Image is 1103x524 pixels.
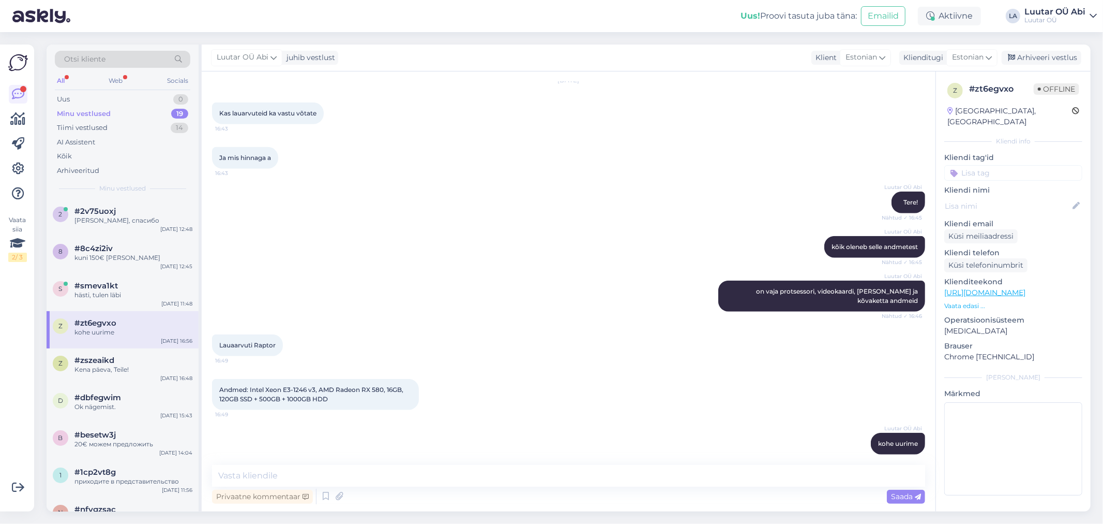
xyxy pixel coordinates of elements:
[160,412,192,419] div: [DATE] 15:43
[952,52,984,63] span: Estonian
[161,300,192,308] div: [DATE] 11:48
[882,214,922,222] span: Nähtud ✓ 16:45
[8,253,27,262] div: 2 / 3
[944,388,1082,399] p: Märkmed
[947,106,1072,127] div: [GEOGRAPHIC_DATA], [GEOGRAPHIC_DATA]
[918,7,981,25] div: Aktiivne
[162,486,192,494] div: [DATE] 11:56
[74,477,192,486] div: приходите в представительство
[165,74,190,88] div: Socials
[57,166,99,176] div: Arhiveeritud
[883,228,922,236] span: Luutar OÜ Abi
[944,248,1082,258] p: Kliendi telefon
[832,243,918,251] span: kõik oleneb selle andmetest
[58,248,63,255] span: 8
[944,352,1082,362] p: Chrome [TECHNICAL_ID]
[74,207,116,216] span: #2v75uoxj
[882,258,922,266] span: Nähtud ✓ 16:45
[55,74,67,88] div: All
[944,219,1082,229] p: Kliendi email
[8,215,27,262] div: Vaata siia
[159,449,192,457] div: [DATE] 14:04
[891,492,921,501] span: Saada
[219,386,405,403] span: Andmed: Intel Xeon E3-1246 v3, AMD Radeon RX 580, 16GB, 120GB SSD + 500GB + 1000GB HDD
[57,151,72,162] div: Kõik
[903,198,918,206] span: Tere!
[1034,83,1079,95] span: Offline
[953,86,957,94] span: z
[219,109,316,117] span: Kas lauarvuteid ka vastu võtate
[944,288,1025,297] a: [URL][DOMAIN_NAME]
[215,169,254,177] span: 16:43
[944,373,1082,382] div: [PERSON_NAME]
[944,276,1082,287] p: Klienditeekond
[945,200,1070,212] input: Lisa nimi
[160,225,192,233] div: [DATE] 12:48
[215,357,254,365] span: 16:49
[944,341,1082,352] p: Brauser
[883,272,922,280] span: Luutar OÜ Abi
[58,508,63,516] span: n
[861,6,905,26] button: Emailid
[944,326,1082,337] p: [MEDICAL_DATA]
[59,285,63,293] span: s
[57,123,108,133] div: Tiimi vestlused
[8,53,28,72] img: Askly Logo
[74,365,192,374] div: Kena päeva, Teile!
[74,244,113,253] span: #8c4zi2iv
[811,52,837,63] div: Klient
[74,216,192,225] div: [PERSON_NAME], спасибо
[741,11,760,21] b: Uus!
[74,290,192,300] div: hästi, tulen läbi
[1002,51,1081,65] div: Arhiveeri vestlus
[944,152,1082,163] p: Kliendi tag'id
[215,125,254,133] span: 16:43
[57,94,70,105] div: Uus
[219,341,276,349] span: Lauaarvuti Raptor
[883,425,922,432] span: Luutar OÜ Abi
[219,154,271,162] span: Ja mis hinnaga a
[58,397,63,404] span: d
[845,52,877,63] span: Estonian
[107,74,125,88] div: Web
[944,185,1082,196] p: Kliendi nimi
[756,287,919,304] span: on vaja protsessori, videokaardi, [PERSON_NAME] ja kõvaketta andmeid
[74,318,116,328] span: #zt6egvxo
[944,301,1082,311] p: Vaata edasi ...
[899,52,943,63] div: Klienditugi
[944,258,1028,272] div: Küsi telefoninumbrit
[173,94,188,105] div: 0
[212,490,313,504] div: Privaatne kommentaar
[883,455,922,463] span: 16:56
[217,52,268,63] span: Luutar OÜ Abi
[944,229,1018,243] div: Küsi meiliaadressi
[969,83,1034,95] div: # zt6egvxo
[74,393,121,402] span: #dbfegwim
[74,440,192,449] div: 20€ можем предложить
[74,402,192,412] div: Ok nägemist.
[1024,16,1085,24] div: Luutar OÜ
[171,109,188,119] div: 19
[282,52,335,63] div: juhib vestlust
[74,281,118,290] span: #smeva1kt
[74,253,192,263] div: kuni 150€ [PERSON_NAME]
[160,374,192,382] div: [DATE] 16:48
[944,165,1082,181] input: Lisa tag
[741,10,857,22] div: Proovi tasuta juba täna:
[882,312,922,320] span: Nähtud ✓ 16:46
[57,109,111,119] div: Minu vestlused
[64,54,105,65] span: Otsi kliente
[1024,8,1097,24] a: Luutar OÜ AbiLuutar OÜ
[161,337,192,345] div: [DATE] 16:56
[57,137,95,148] div: AI Assistent
[59,471,62,479] span: 1
[74,505,116,514] span: #nfygzsac
[160,263,192,270] div: [DATE] 12:45
[878,440,918,447] span: kohe uurime
[171,123,188,133] div: 14
[99,184,146,193] span: Minu vestlused
[74,430,116,440] span: #besetw3j
[215,411,254,418] span: 16:49
[58,322,63,330] span: z
[944,315,1082,326] p: Operatsioonisüsteem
